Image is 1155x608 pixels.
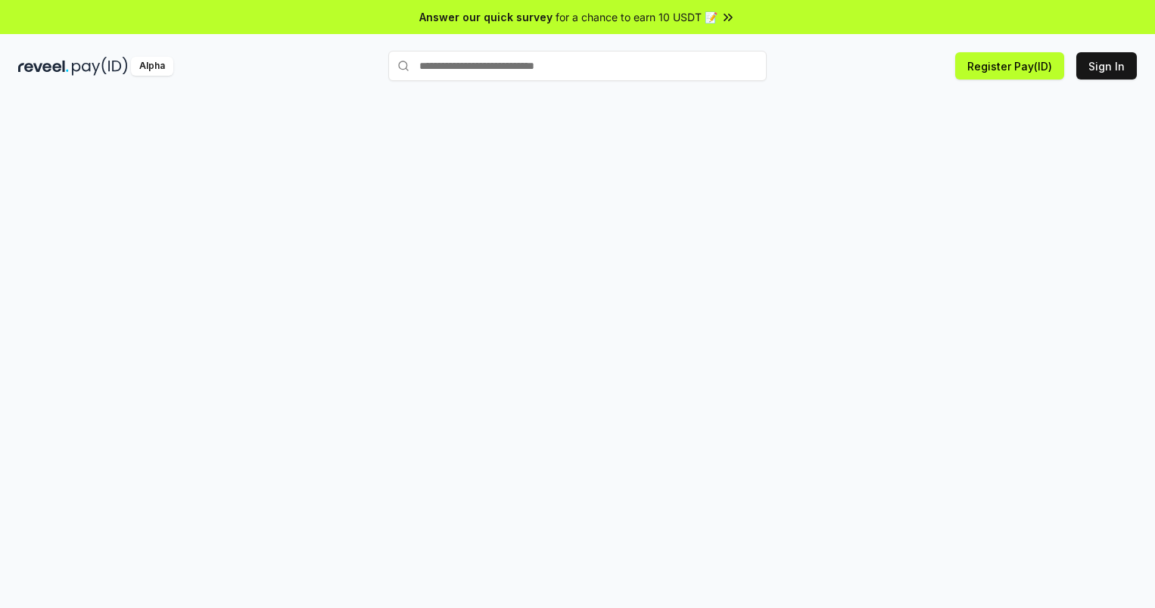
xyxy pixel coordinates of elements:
[1076,52,1137,80] button: Sign In
[955,52,1064,80] button: Register Pay(ID)
[72,57,128,76] img: pay_id
[131,57,173,76] div: Alpha
[18,57,69,76] img: reveel_dark
[556,9,718,25] span: for a chance to earn 10 USDT 📝
[419,9,553,25] span: Answer our quick survey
